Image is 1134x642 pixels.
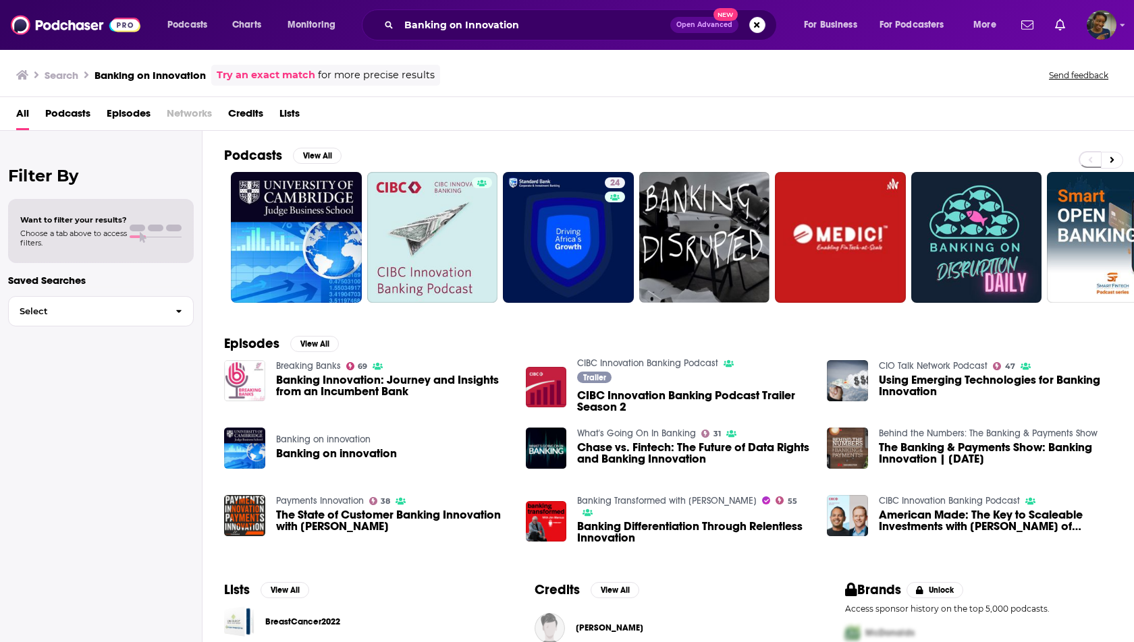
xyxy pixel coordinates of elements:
a: CIO Talk Network Podcast [879,360,988,372]
span: Open Advanced [676,22,732,28]
a: 69 [346,362,368,370]
button: View All [293,148,342,164]
a: Breaking Banks [276,360,341,372]
h3: Banking on Innovation [94,69,206,82]
a: 38 [369,497,391,505]
a: CreditsView All [535,581,639,598]
a: Banking Innovation: Journey and Insights from an Incumbent Bank [276,374,510,397]
img: The Banking & Payments Show: Banking Innovation | Jan 24, 2023 [827,428,868,469]
a: All [16,103,29,130]
a: CIBC Innovation Banking Podcast [879,495,1020,506]
button: Send feedback [1045,69,1112,81]
span: More [973,16,996,34]
button: Unlock [907,582,964,598]
span: For Podcasters [880,16,944,34]
h2: Episodes [224,335,279,352]
a: American Made: The Key to Scaleable Investments with Morad Elhafed of Battery Ventures and CIBC I... [827,495,868,536]
img: Podchaser - Follow, Share and Rate Podcasts [11,12,140,38]
a: Using Emerging Technologies for Banking Innovation [879,374,1112,397]
a: Show notifications dropdown [1016,13,1039,36]
a: Shane Mahi [576,622,643,633]
a: 24 [503,172,634,303]
div: Search podcasts, credits, & more... [375,9,790,40]
a: Chase vs. Fintech: The Future of Data Rights and Banking Innovation [577,442,811,465]
span: American Made: The Key to Scaleable Investments with [PERSON_NAME] of Battery Ventures and CIBC I... [879,509,1112,532]
a: CIBC Innovation Banking Podcast Trailer Season 2 [526,367,567,408]
a: 24 [605,177,625,188]
span: Logged in as sabrinajohnson [1087,10,1116,40]
button: open menu [278,14,353,36]
span: New [713,8,738,21]
button: View All [591,582,639,598]
span: 69 [358,363,367,370]
h2: Podcasts [224,147,282,164]
a: ListsView All [224,581,309,598]
a: Lists [279,103,300,130]
a: BreastCancer2022 [224,606,254,637]
button: View All [261,582,309,598]
button: View All [290,336,339,352]
a: CIBC Innovation Banking Podcast [577,357,718,369]
a: The State of Customer Banking Innovation with Colin Walsh [276,509,510,532]
span: Podcasts [167,16,207,34]
a: 31 [701,430,721,438]
a: Banking on innovation [276,434,371,445]
p: Saved Searches [8,274,194,287]
span: Select [9,307,165,316]
a: Show notifications dropdown [1050,13,1071,36]
img: Banking Differentiation Through Relentless Innovation [526,501,567,542]
a: Podcasts [45,103,90,130]
a: Banking on innovation [224,428,265,469]
a: Episodes [107,103,151,130]
h2: Lists [224,581,250,598]
p: Access sponsor history on the top 5,000 podcasts. [845,604,1112,614]
button: open menu [794,14,874,36]
a: Payments Innovation [276,495,364,506]
span: Charts [232,16,261,34]
a: American Made: The Key to Scaleable Investments with Morad Elhafed of Battery Ventures and CIBC I... [879,509,1112,532]
img: Using Emerging Technologies for Banking Innovation [827,360,868,401]
span: The State of Customer Banking Innovation with [PERSON_NAME] [276,509,510,532]
h3: Search [45,69,78,82]
span: The Banking & Payments Show: Banking Innovation | [DATE] [879,442,1112,465]
button: Open AdvancedNew [670,17,738,33]
button: open menu [964,14,1013,36]
button: open menu [158,14,225,36]
span: Monitoring [288,16,335,34]
button: Show profile menu [1087,10,1116,40]
img: User Profile [1087,10,1116,40]
img: The State of Customer Banking Innovation with Colin Walsh [224,495,265,536]
a: EpisodesView All [224,335,339,352]
a: Credits [228,103,263,130]
a: 55 [776,496,797,504]
button: Select [8,296,194,326]
span: Banking on innovation [276,448,397,459]
a: Try an exact match [217,67,315,83]
span: 31 [713,431,721,437]
h2: Brands [845,581,901,598]
h2: Credits [535,581,580,598]
a: 47 [993,362,1015,370]
img: Banking Innovation: Journey and Insights from an Incumbent Bank [224,360,265,401]
a: Charts [223,14,269,36]
a: CIBC Innovation Banking Podcast Trailer Season 2 [577,390,811,413]
a: PodcastsView All [224,147,342,164]
a: BreastCancer2022 [265,614,340,629]
span: Choose a tab above to access filters. [20,229,127,247]
span: Banking Differentiation Through Relentless Innovation [577,521,811,544]
a: The Banking & Payments Show: Banking Innovation | Jan 24, 2023 [879,442,1112,465]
